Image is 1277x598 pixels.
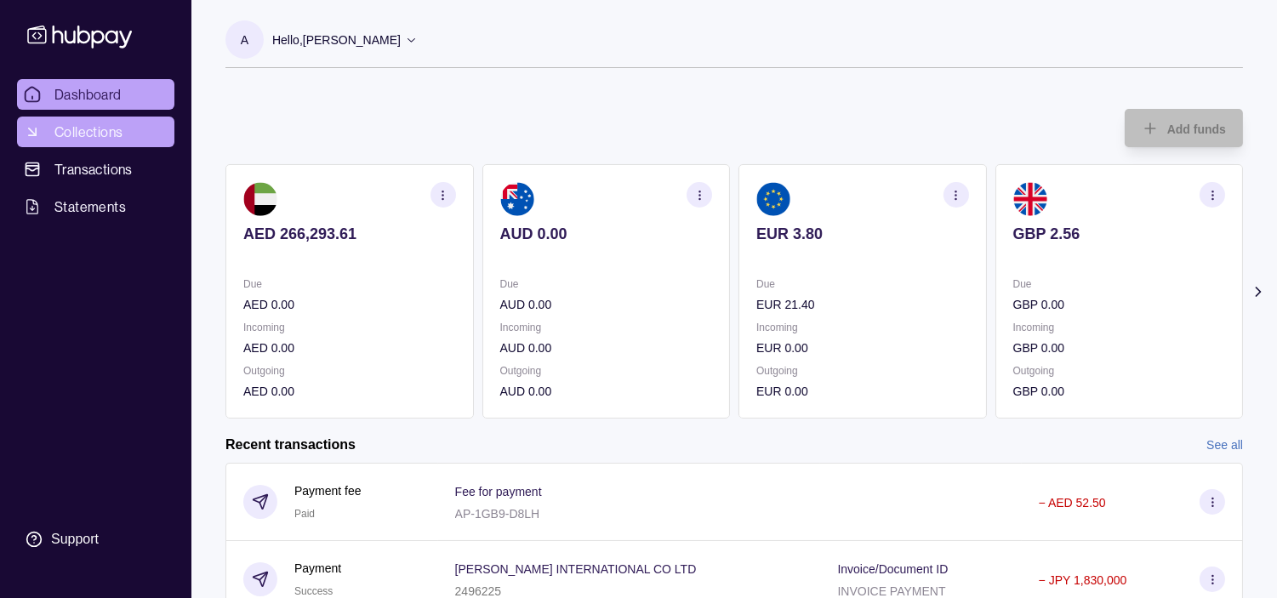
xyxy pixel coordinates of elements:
span: Collections [54,122,123,142]
p: Due [756,275,969,293]
div: Support [51,530,99,549]
img: eu [756,182,790,216]
p: EUR 0.00 [756,382,969,401]
p: Incoming [243,318,456,337]
p: Invoice/Document ID [837,562,948,576]
p: AED 0.00 [243,382,456,401]
a: Collections [17,117,174,147]
p: Outgoing [756,362,969,380]
p: EUR 21.40 [756,295,969,314]
p: AED 0.00 [243,295,456,314]
img: ae [243,182,277,216]
p: AP-1GB9-D8LH [455,507,540,521]
p: AED 0.00 [243,339,456,357]
button: Add funds [1125,109,1243,147]
p: GBP 0.00 [1013,382,1226,401]
a: Support [17,521,174,557]
p: Payment [294,559,341,578]
p: INVOICE PAYMENT [837,584,945,598]
p: 2496225 [455,584,502,598]
span: Success [294,585,333,597]
p: AUD 0.00 [500,339,713,357]
p: Incoming [1013,318,1226,337]
img: au [500,182,534,216]
a: Dashboard [17,79,174,110]
a: Transactions [17,154,174,185]
p: GBP 0.00 [1013,295,1226,314]
p: Hello, [PERSON_NAME] [272,31,401,49]
p: EUR 3.80 [756,225,969,243]
span: Statements [54,196,126,217]
p: Due [1013,275,1226,293]
img: gb [1013,182,1047,216]
span: Paid [294,508,315,520]
p: Incoming [756,318,969,337]
p: Due [243,275,456,293]
p: GBP 2.56 [1013,225,1226,243]
p: Outgoing [243,362,456,380]
p: Payment fee [294,481,362,500]
p: − AED 52.50 [1039,496,1106,510]
a: See all [1206,436,1243,454]
p: AED 266,293.61 [243,225,456,243]
p: Incoming [500,318,713,337]
p: AUD 0.00 [500,382,713,401]
span: Transactions [54,159,133,179]
p: AUD 0.00 [500,295,713,314]
p: EUR 0.00 [756,339,969,357]
p: Fee for payment [455,485,542,498]
p: GBP 0.00 [1013,339,1226,357]
p: − JPY 1,830,000 [1039,573,1127,587]
h2: Recent transactions [225,436,356,454]
p: AUD 0.00 [500,225,713,243]
p: Outgoing [1013,362,1226,380]
a: Statements [17,191,174,222]
span: Add funds [1167,122,1226,136]
p: [PERSON_NAME] INTERNATIONAL CO LTD [455,562,697,576]
p: Outgoing [500,362,713,380]
span: Dashboard [54,84,122,105]
p: A [241,31,248,49]
p: Due [500,275,713,293]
